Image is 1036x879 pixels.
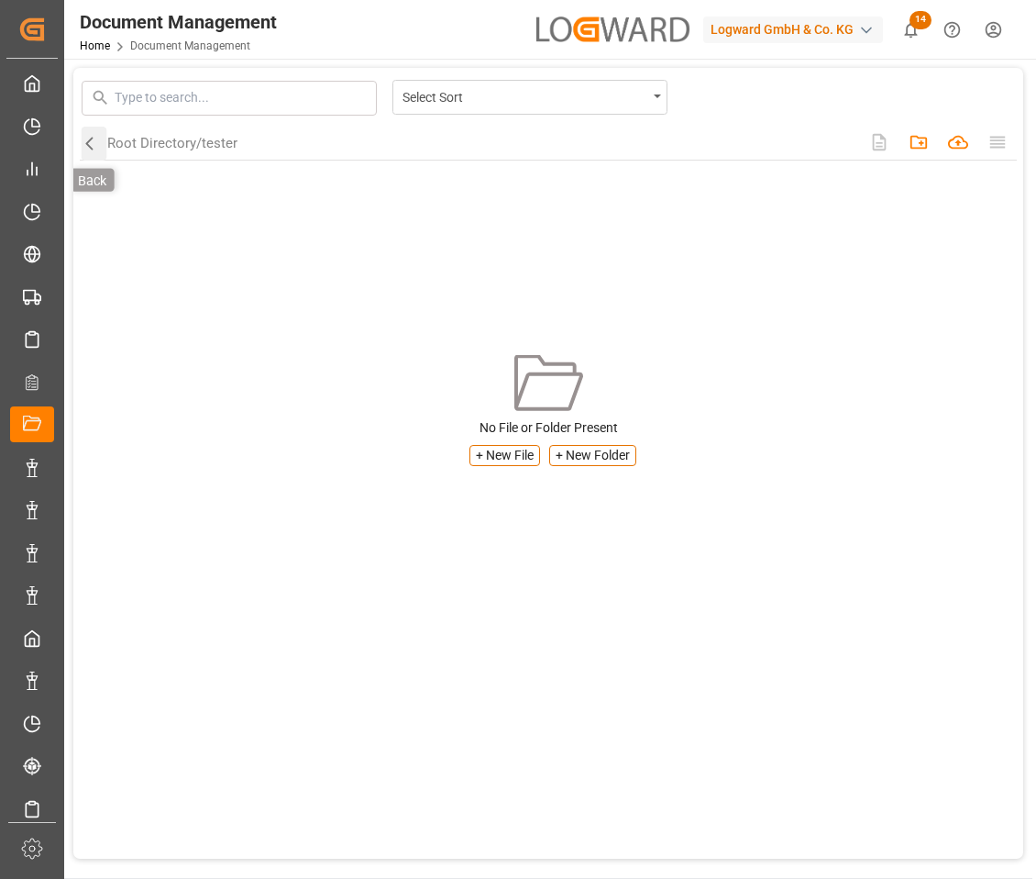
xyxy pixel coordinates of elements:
input: Type to search... [115,88,372,107]
span: 14 [909,11,931,29]
button: Logward GmbH & Co. KG [703,12,890,47]
button: open menu [392,80,667,115]
div: Logward GmbH & Co. KG [703,17,883,43]
div: Document Management [80,8,277,36]
div: No File or Folder Present [85,418,1011,438]
img: Logward_spacing_grey.png_1685354854.png [536,17,690,41]
button: show 14 new notifications [890,9,931,50]
div: Select Sort [402,84,647,107]
a: Home [80,39,110,52]
div: Back [71,169,115,192]
div: tester [202,133,237,154]
button: Back [82,127,107,161]
button: + New Folder [549,445,636,466]
button: + New File [469,445,540,466]
button: Help Center [931,9,973,50]
div: Root Directory/ [107,133,237,154]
